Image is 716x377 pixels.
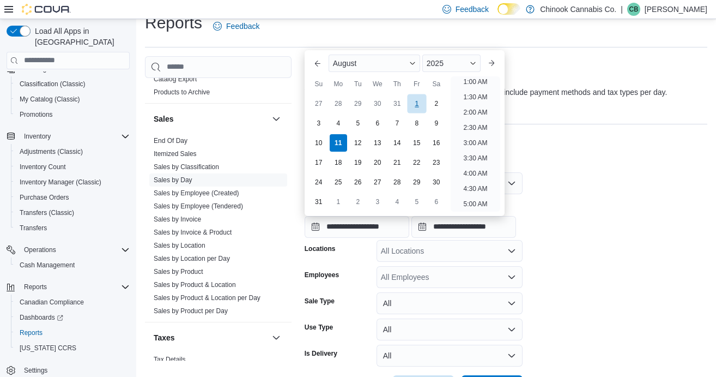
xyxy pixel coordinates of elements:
div: day-31 [389,95,406,112]
span: Washington CCRS [15,342,130,355]
div: day-5 [408,193,426,211]
div: Mo [330,75,347,93]
span: Reports [20,280,130,294]
span: [US_STATE] CCRS [20,344,76,352]
a: Catalog Export [154,75,197,83]
button: Open list of options [507,273,516,282]
a: Dashboards [15,311,68,324]
div: day-20 [369,154,386,171]
li: 1:00 AM [459,75,492,88]
span: Inventory Manager (Classic) [15,176,130,189]
div: day-3 [369,193,386,211]
span: Reports [15,326,130,339]
a: Sales by Employee (Created) [154,189,239,197]
ul: Time [451,76,500,212]
div: Sa [428,75,445,93]
span: Dashboards [20,313,63,322]
a: Settings [20,364,52,377]
a: Sales by Product & Location [154,281,236,289]
div: day-29 [349,95,367,112]
span: Products to Archive [154,88,210,97]
div: day-6 [369,115,386,132]
span: Sales by Product [154,267,203,276]
img: Cova [22,4,71,15]
li: 2:30 AM [459,121,492,134]
button: All [377,345,523,367]
div: day-14 [389,134,406,152]
a: Sales by Classification [154,163,219,171]
span: Inventory Count [20,163,66,171]
span: Inventory [24,132,51,141]
button: Operations [20,243,60,256]
div: day-17 [310,154,327,171]
a: Sales by Invoice [154,216,201,223]
div: day-1 [407,94,426,113]
div: day-29 [408,173,426,191]
div: day-2 [428,95,445,112]
button: Transfers [11,220,134,236]
button: Inventory [20,130,55,143]
span: Sales by Invoice [154,215,201,224]
a: Cash Management [15,259,79,272]
a: Purchase Orders [15,191,74,204]
button: [US_STATE] CCRS [11,340,134,356]
li: 3:30 AM [459,152,492,165]
div: Th [389,75,406,93]
button: Operations [2,242,134,258]
span: Canadian Compliance [20,298,84,307]
button: Open list of options [507,247,516,255]
span: Sales by Product per Day [154,307,228,315]
div: day-5 [349,115,367,132]
div: day-11 [330,134,347,152]
div: day-28 [389,173,406,191]
a: Sales by Product [154,268,203,276]
span: Classification (Classic) [20,80,86,88]
span: My Catalog (Classic) [20,95,80,104]
span: Feedback [456,4,489,15]
li: 1:30 AM [459,91,492,104]
div: day-25 [330,173,347,191]
span: Itemized Sales [154,149,197,158]
a: Adjustments (Classic) [15,145,87,158]
span: Classification (Classic) [15,77,130,91]
span: Sales by Invoice & Product [154,228,232,237]
a: [US_STATE] CCRS [15,342,81,355]
h3: Taxes [154,332,175,343]
a: Sales by Day [154,176,192,184]
button: Reports [11,325,134,340]
div: day-4 [389,193,406,211]
span: Sales by Location [154,241,205,250]
button: Transfers (Classic) [11,205,134,220]
div: day-26 [349,173,367,191]
li: 4:30 AM [459,182,492,195]
label: Is Delivery [305,349,337,358]
label: Sale Type [305,297,335,306]
div: day-2 [349,193,367,211]
a: Dashboards [11,310,134,325]
button: Next month [483,55,500,72]
input: Press the down key to enter a popover containing a calendar. Press the escape key to close the po... [305,216,409,238]
span: Sales by Classification [154,163,219,171]
span: Adjustments (Classic) [15,145,130,158]
span: Reports [20,328,43,337]
a: Inventory Manager (Classic) [15,176,106,189]
input: Dark Mode [497,3,520,15]
span: Settings [24,366,47,375]
li: 4:00 AM [459,167,492,180]
span: August [333,59,357,68]
a: Classification (Classic) [15,77,90,91]
button: Canadian Compliance [11,295,134,310]
div: day-12 [349,134,367,152]
button: Promotions [11,107,134,122]
div: day-15 [408,134,426,152]
a: Transfers [15,222,51,235]
span: Inventory Count [15,160,130,173]
div: day-13 [369,134,386,152]
div: day-22 [408,154,426,171]
a: Sales by Product per Day [154,307,228,315]
span: Sales by Employee (Tendered) [154,202,243,211]
span: Purchase Orders [15,191,130,204]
